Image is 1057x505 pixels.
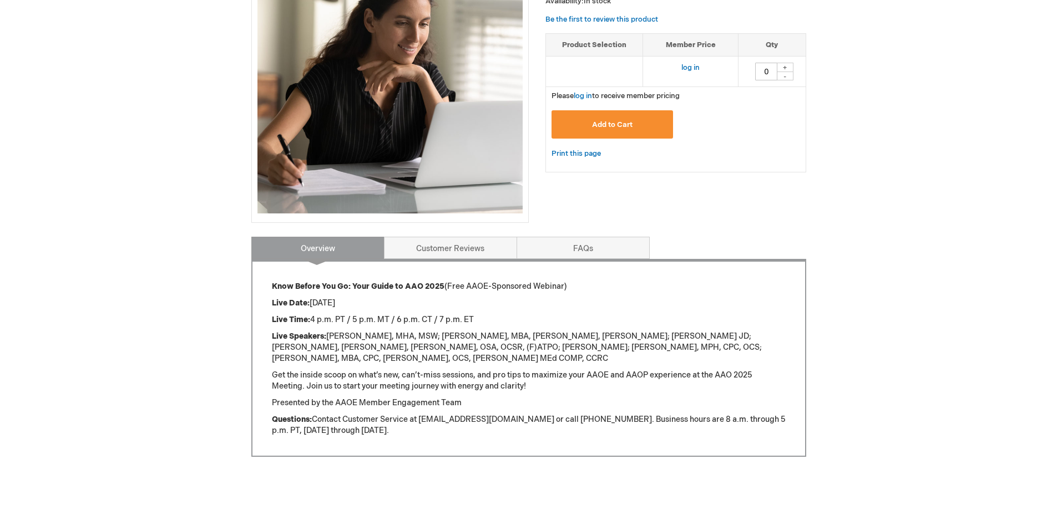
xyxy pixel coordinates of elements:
[755,63,777,80] input: Qty
[777,63,793,72] div: +
[272,331,326,341] strong: Live Speakers:
[272,370,786,392] p: Get the inside scoop on what’s new, can’t-miss sessions, and pro tips to maximize your AAOE and A...
[272,298,310,308] strong: Live Date:
[251,237,385,259] a: Overview
[592,120,633,129] span: Add to Cart
[272,282,444,291] strong: Know Before You Go: Your Guide to AAO 2025
[739,33,806,57] th: Qty
[517,237,650,259] a: FAQs
[552,147,601,161] a: Print this page
[643,33,739,57] th: Member Price
[272,298,786,309] p: [DATE]
[272,314,786,325] p: 4 p.m. PT / 5 p.m. MT / 6 p.m. CT / 7 p.m. ET
[272,414,786,436] p: Contact Customer Service at [EMAIL_ADDRESS][DOMAIN_NAME] or call [PHONE_NUMBER]. Business hours a...
[272,415,312,424] strong: Questions:
[552,110,674,139] button: Add to Cart
[681,63,700,72] a: log in
[272,397,786,409] p: Presented by the AAOE Member Engagement Team
[384,237,517,259] a: Customer Reviews
[777,72,793,80] div: -
[272,281,786,292] p: (Free AAOE-Sponsored Webinar)
[545,15,658,24] a: Be the first to review this product
[272,315,310,324] strong: Live Time:
[272,331,786,364] p: [PERSON_NAME], MHA, MSW; [PERSON_NAME], MBA, [PERSON_NAME], [PERSON_NAME]; [PERSON_NAME] JD; [PER...
[552,91,680,100] span: Please to receive member pricing
[574,91,592,100] a: log in
[546,33,643,57] th: Product Selection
